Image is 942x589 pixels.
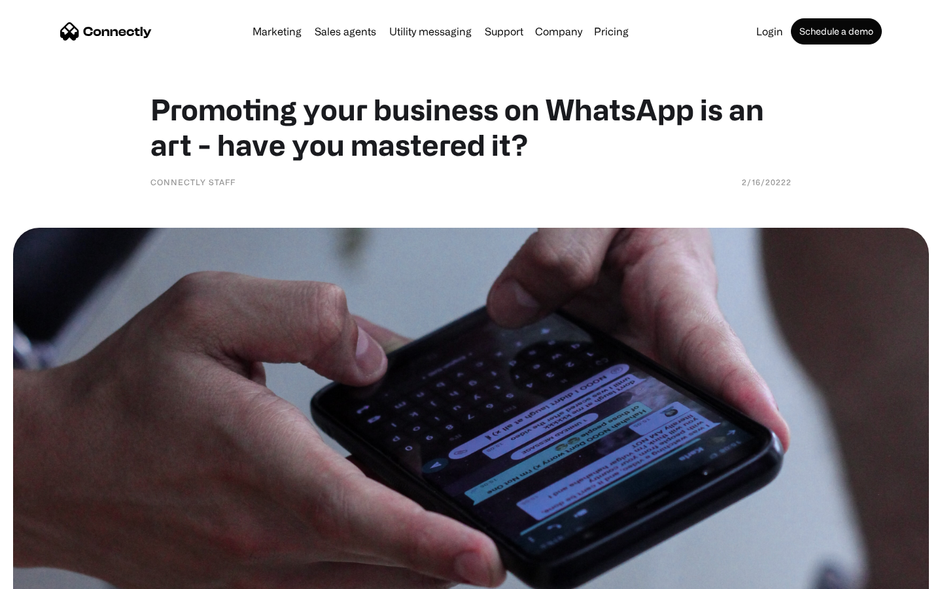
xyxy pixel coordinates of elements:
a: Marketing [247,26,307,37]
h1: Promoting your business on WhatsApp is an art - have you mastered it? [150,92,792,162]
a: Schedule a demo [791,18,882,45]
a: home [60,22,152,41]
a: Login [751,26,788,37]
div: Connectly Staff [150,175,235,188]
a: Support [480,26,529,37]
a: Utility messaging [384,26,477,37]
div: Company [531,22,586,41]
a: Pricing [589,26,634,37]
div: Company [535,22,582,41]
ul: Language list [26,566,78,584]
div: 2/16/20222 [742,175,792,188]
a: Sales agents [309,26,381,37]
aside: Language selected: English [13,566,78,584]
